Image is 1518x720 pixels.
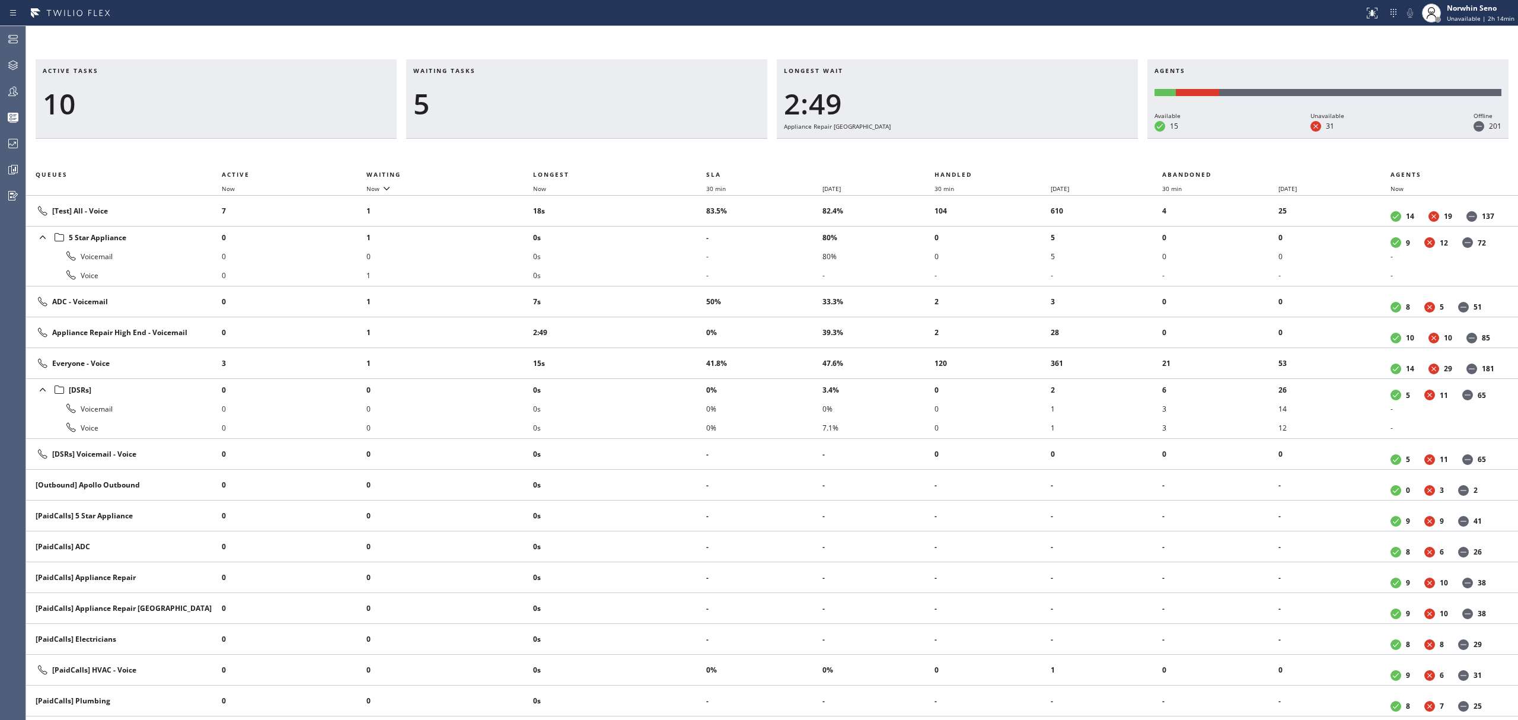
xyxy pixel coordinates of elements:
span: 30 min [706,184,726,193]
div: [PaidCalls] 5 Star Appliance [36,511,212,521]
li: 0 [222,399,366,418]
li: 0 [222,630,366,649]
dd: 15 [1170,121,1178,131]
li: - [1162,630,1278,649]
dt: Offline [1462,609,1473,619]
li: 0 [1051,445,1163,464]
dt: Available [1391,578,1401,588]
li: 0s [533,599,706,618]
dd: 9 [1406,578,1410,588]
div: Voicemail [36,402,212,416]
li: - [1162,537,1278,556]
li: 0% [706,418,822,437]
li: 2 [935,323,1051,342]
li: 3 [1162,418,1278,437]
li: 610 [1051,202,1163,221]
div: Norwhin Seno [1447,3,1514,13]
li: 7s [533,292,706,311]
li: - [822,568,935,587]
li: 5 [1051,247,1163,266]
div: Voice [36,420,212,435]
dd: 9 [1406,516,1410,526]
dt: Available [1391,547,1401,557]
li: - [822,506,935,525]
li: - [935,568,1051,587]
span: Abandoned [1162,170,1211,179]
div: ADC - Voicemail [36,295,212,309]
li: 0 [1278,445,1391,464]
span: Now [366,184,379,193]
span: Unavailable | 2h 14min [1447,14,1514,23]
li: - [1391,418,1504,437]
div: [PaidCalls] Appliance Repair [36,572,212,582]
li: 0s [533,630,706,649]
li: 361 [1051,354,1163,373]
li: 0% [822,399,935,418]
li: 0 [366,476,534,495]
div: [PaidCalls] ADC [36,541,212,552]
div: Unavailable: 31 [1176,89,1219,96]
li: 6 [1162,380,1278,399]
dt: Available [1391,454,1401,465]
dd: 72 [1478,238,1486,248]
li: 0% [706,323,822,342]
dd: 0 [1406,485,1410,495]
li: 82.4% [822,202,935,221]
li: 0 [1278,228,1391,247]
li: - [1051,506,1163,525]
li: 28 [1051,323,1163,342]
div: Voice [36,268,212,282]
li: 0% [706,380,822,399]
li: - [935,537,1051,556]
dt: Available [1391,211,1401,222]
span: 30 min [935,184,954,193]
dt: Offline [1462,390,1473,400]
dt: Available [1391,609,1401,619]
li: 2 [935,292,1051,311]
dt: Offline [1458,302,1469,313]
li: 0 [935,399,1051,418]
div: Appliance Repair High End - Voicemail [36,326,212,340]
dt: Unavailable [1424,237,1435,248]
dt: Offline [1466,333,1477,343]
li: 83.5% [706,202,822,221]
li: 3 [222,354,366,373]
dd: 14 [1406,364,1414,374]
li: 0s [533,228,706,247]
dd: 26 [1474,547,1482,557]
li: 0% [822,661,935,680]
dd: 9 [1406,609,1410,619]
span: [DATE] [1051,184,1069,193]
li: 5 [1051,228,1163,247]
li: 15s [533,354,706,373]
li: 104 [935,202,1051,221]
li: 4 [1162,202,1278,221]
div: [DSRs] [36,381,212,398]
li: 3.4% [822,380,935,399]
li: 0 [222,380,366,399]
li: 0 [1162,323,1278,342]
dt: Unavailable [1424,547,1435,557]
li: 21 [1162,354,1278,373]
dd: 11 [1440,454,1448,464]
dt: Unavailable [1310,121,1321,132]
li: - [1278,568,1391,587]
li: - [1391,266,1504,285]
li: - [1162,476,1278,495]
dt: Offline [1458,547,1469,557]
li: - [1051,568,1163,587]
li: 0 [366,399,534,418]
li: 0 [366,506,534,525]
dt: Unavailable [1424,516,1435,527]
li: 47.6% [822,354,935,373]
dt: Available [1391,364,1401,374]
li: 0 [222,266,366,285]
div: Available: 15 [1155,89,1176,96]
li: 12 [1278,418,1391,437]
li: 0 [366,599,534,618]
dt: Offline [1462,237,1473,248]
div: 5 Star Appliance [36,229,212,246]
li: - [706,445,822,464]
li: 0 [366,418,534,437]
dd: 29 [1474,639,1482,649]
